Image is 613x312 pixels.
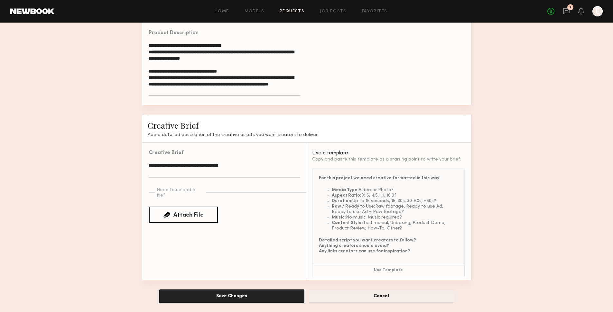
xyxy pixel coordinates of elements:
a: Requests [280,9,304,14]
div: Use a template [312,151,465,156]
li: Raw footage, Ready to use Ad, Ready to use Ad + Raw footage? [332,204,458,215]
div: Copy and paste this template as a starting point to write your brief. [312,157,465,162]
div: For this project we need creative formatted in this way: [319,175,458,181]
div: Product Description [149,31,199,36]
div: Creative Brief [149,151,183,156]
span: Media Type: [332,188,359,192]
span: Music: [332,215,346,219]
a: E [592,6,603,16]
button: Cancel [309,290,454,303]
li: No music, Music required? [332,215,458,220]
a: 2 [563,7,570,15]
a: Favorites [362,9,387,14]
span: Duration: [332,199,352,203]
span: Raw / Ready to Use: [332,204,375,209]
span: Aspect Ratio: [332,193,361,198]
a: Home [215,9,229,14]
button: Use Template [312,264,464,277]
div: 2 [569,6,571,9]
a: Models [245,9,264,14]
span: Content Style: [332,221,363,225]
li: Video or Photo? [332,187,458,193]
li: Up to 15 seconds, 15-30s, 30-60s, +60s? [332,198,458,204]
button: Save Changes [159,290,304,303]
a: Job Posts [320,9,347,14]
li: 9:16, 4:5, 1:1, 16:9? [332,193,458,198]
div: Need to upload a file? [157,188,204,199]
h3: Add a detailed description of the creative assets you want creators to deliver. [148,132,466,138]
p: Detailed script you want creators to follow? Anything creators should avoid? Any links creators c... [319,238,458,254]
div: Attach File [173,212,204,218]
li: Testimonial, Unboxing, Product Demo, Product Review, How-To, Other? [332,220,458,231]
span: Creative Brief [148,120,199,131]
